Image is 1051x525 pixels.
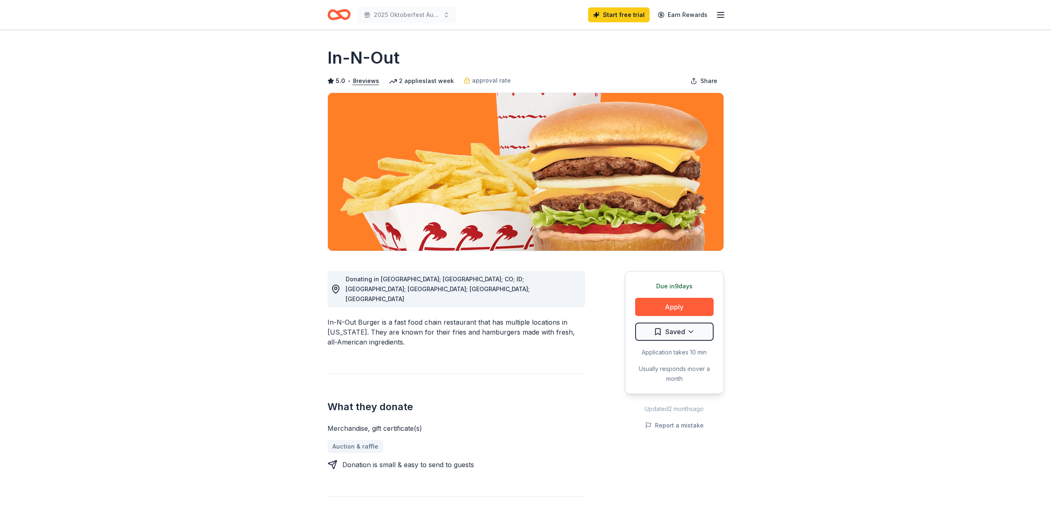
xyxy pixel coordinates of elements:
[353,76,379,86] button: 8reviews
[347,78,350,84] span: •
[374,10,440,20] span: 2025 Oktoberfest Auction
[625,404,724,414] div: Updated 2 months ago
[346,276,530,302] span: Donating in [GEOGRAPHIC_DATA]; [GEOGRAPHIC_DATA]; CO; ID; [GEOGRAPHIC_DATA]; [GEOGRAPHIC_DATA]; [...
[635,323,714,341] button: Saved
[464,76,511,86] a: approval rate
[635,281,714,291] div: Due in 9 days
[342,460,474,470] div: Donation is small & easy to send to guests
[665,326,685,337] span: Saved
[645,420,704,430] button: Report a mistake
[328,93,724,251] img: Image for In-N-Out
[635,364,714,384] div: Usually responds in over a month
[700,76,717,86] span: Share
[327,46,400,69] h1: In-N-Out
[327,440,383,453] a: Auction & raffle
[327,400,585,413] h2: What they donate
[336,76,345,86] span: 5.0
[389,76,454,86] div: 2 applies last week
[635,347,714,357] div: Application takes 10 min
[472,76,511,86] span: approval rate
[653,7,712,22] a: Earn Rewards
[684,73,724,89] button: Share
[635,298,714,316] button: Apply
[327,317,585,347] div: In-N-Out Burger is a fast food chain restaurant that has multiple locations in [US_STATE]. They a...
[357,7,456,23] button: 2025 Oktoberfest Auction
[327,5,351,24] a: Home
[327,423,585,433] div: Merchandise, gift certificate(s)
[588,7,650,22] a: Start free trial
